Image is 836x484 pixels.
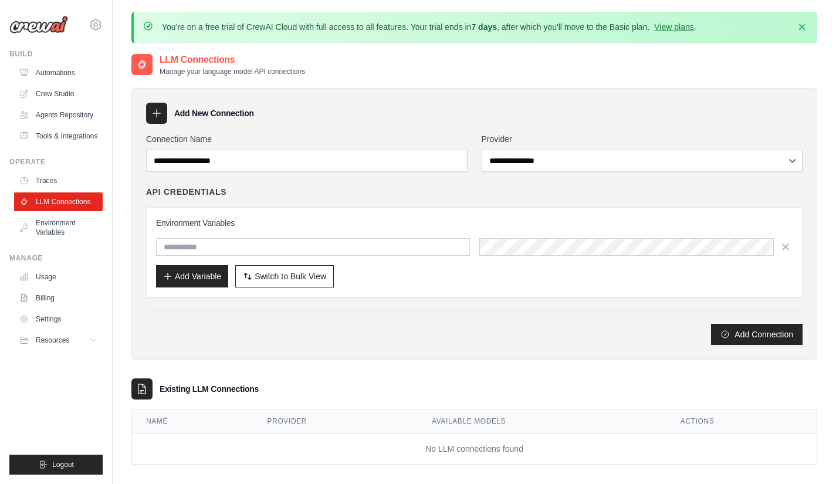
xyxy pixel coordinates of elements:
h2: LLM Connections [160,53,305,67]
h3: Environment Variables [156,217,793,229]
h3: Existing LLM Connections [160,383,259,395]
div: Operate [9,157,103,167]
th: Actions [666,409,817,434]
p: Manage your language model API connections [160,67,305,76]
h3: Add New Connection [174,107,254,119]
span: Switch to Bulk View [255,270,326,282]
label: Connection Name [146,133,468,145]
a: Traces [14,171,103,190]
a: Environment Variables [14,214,103,242]
a: LLM Connections [14,192,103,211]
strong: 7 days [471,22,497,32]
span: Resources [36,336,69,345]
button: Add Connection [711,324,803,345]
td: No LLM connections found [132,434,817,465]
div: Build [9,49,103,59]
button: Resources [14,331,103,350]
button: Add Variable [156,265,228,287]
a: Settings [14,310,103,329]
th: Provider [253,409,418,434]
th: Name [132,409,253,434]
a: Billing [14,289,103,307]
a: Crew Studio [14,84,103,103]
a: Tools & Integrations [14,127,103,145]
h4: API Credentials [146,186,226,198]
button: Switch to Bulk View [235,265,334,287]
div: Manage [9,253,103,263]
a: Agents Repository [14,106,103,124]
span: Logout [52,460,74,469]
img: Logo [9,16,68,33]
p: You're on a free trial of CrewAI Cloud with full access to all features. Your trial ends in , aft... [162,21,696,33]
a: Usage [14,268,103,286]
button: Logout [9,455,103,475]
th: Available Models [418,409,666,434]
label: Provider [482,133,803,145]
a: Automations [14,63,103,82]
a: View plans [654,22,693,32]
